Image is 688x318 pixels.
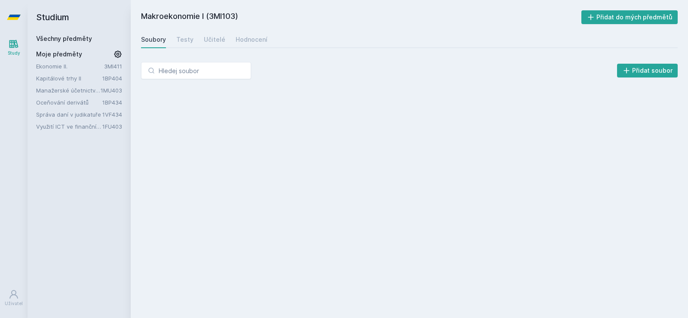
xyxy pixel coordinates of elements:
div: Učitelé [204,35,225,44]
a: 1BP434 [102,99,122,106]
a: Využití ICT ve finančním účetnictví [36,122,102,131]
a: 1VF434 [102,111,122,118]
a: 1MU403 [101,87,122,94]
div: Soubory [141,35,166,44]
span: Moje předměty [36,50,82,59]
h2: Makroekonomie I (3MI103) [141,10,581,24]
a: Ekonomie II. [36,62,104,71]
input: Hledej soubor [141,62,251,79]
a: 3MI411 [104,63,122,70]
div: Study [8,50,20,56]
a: Všechny předměty [36,35,92,42]
a: Manažerské účetnictví II. [36,86,101,95]
a: Učitelé [204,31,225,48]
a: Uživatel [2,285,26,311]
a: 1FU403 [102,123,122,130]
div: Uživatel [5,300,23,307]
a: Kapitálové trhy II [36,74,102,83]
div: Testy [176,35,193,44]
div: Hodnocení [236,35,267,44]
a: 1BP404 [102,75,122,82]
a: Oceňování derivátů [36,98,102,107]
a: Testy [176,31,193,48]
a: Hodnocení [236,31,267,48]
button: Přidat soubor [617,64,678,77]
button: Přidat do mých předmětů [581,10,678,24]
a: Soubory [141,31,166,48]
a: Správa daní v judikatuře [36,110,102,119]
a: Study [2,34,26,61]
